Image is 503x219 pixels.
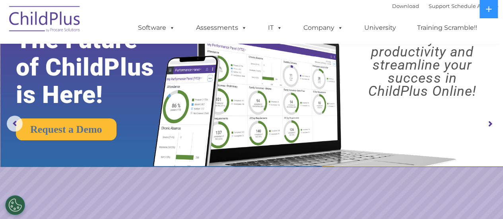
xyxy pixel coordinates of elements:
span: Phone number [111,85,144,91]
a: IT [260,20,290,36]
a: Request a Demo [16,118,117,140]
rs-layer: Boost your productivity and streamline your success in ChildPlus Online! [348,32,497,98]
a: Software [130,20,183,36]
img: ChildPlus by Procare Solutions [5,0,85,40]
rs-layer: The Future of ChildPlus is Here! [16,26,177,109]
a: Training Scramble!! [409,20,485,36]
span: Last name [111,52,135,58]
a: Support [429,3,450,9]
a: University [356,20,404,36]
font: | [392,3,498,9]
a: Schedule A Demo [451,3,498,9]
a: Download [392,3,419,9]
a: Assessments [188,20,255,36]
button: Cookies Settings [5,195,25,215]
a: Company [295,20,351,36]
